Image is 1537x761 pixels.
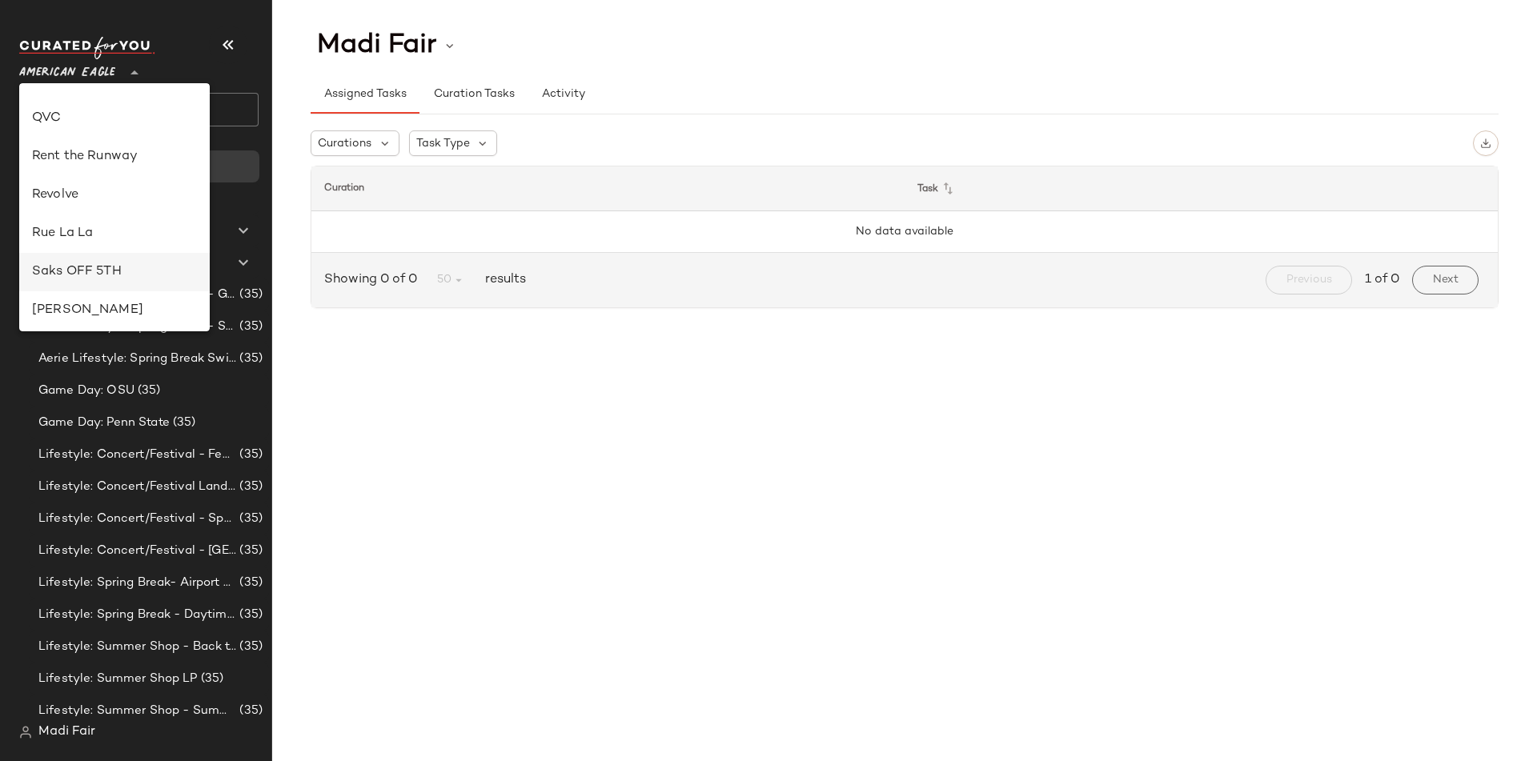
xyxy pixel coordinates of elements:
span: Activity [541,88,585,101]
span: Game Day: Penn State [38,414,170,432]
span: Lifestyle: Concert/Festival Landing Page [38,478,236,496]
span: (35) [236,510,263,528]
td: No data available [311,211,1498,253]
span: (35) [236,478,263,496]
span: (35) [236,318,263,336]
div: [PERSON_NAME] [32,301,197,320]
img: cfy_white_logo.C9jOOHJF.svg [19,37,155,59]
span: results [479,270,526,290]
th: Curation [311,166,905,211]
span: Task Type [416,135,470,152]
span: Lifestyle: Concert/Festival - Femme [38,446,236,464]
span: (35) [236,702,263,720]
div: Saks OFF 5TH [32,262,197,282]
img: svg%3e [1480,138,1491,149]
span: (35) [236,446,263,464]
span: Lifestyle: Summer Shop - Back to School Essentials [38,638,236,656]
span: Curation Tasks [432,88,514,101]
span: Madi Fair [317,30,436,61]
span: Lifestyle: Summer Shop - Summer Abroad [38,702,236,720]
span: Next [1432,274,1459,286]
span: Madi Fair [38,723,95,742]
span: (35) [236,286,263,304]
span: Lifestyle: Spring Break - Daytime Casual [38,606,236,624]
span: Assigned Tasks [323,88,407,101]
div: undefined-list [19,83,210,331]
span: American Eagle [19,54,115,83]
button: Next [1412,266,1479,294]
span: (35) [236,542,263,560]
span: Curations [318,135,371,152]
span: (35) [134,382,161,400]
img: svg%3e [19,726,32,739]
span: (35) [236,574,263,592]
span: (35) [236,350,263,368]
div: Rue La La [32,224,197,243]
span: Showing 0 of 0 [324,270,423,290]
span: Lifestyle: Spring Break- Airport Style [38,574,236,592]
th: Task [905,166,1498,211]
span: 1 of 0 [1365,270,1399,290]
span: Lifestyle: Concert/Festival - Sporty [38,510,236,528]
span: Game Day: OSU [38,382,134,400]
span: Lifestyle: Concert/Festival - [GEOGRAPHIC_DATA] [38,542,236,560]
div: Revolve [32,186,197,205]
span: (35) [198,670,224,688]
span: Lifestyle: Summer Shop LP [38,670,198,688]
div: Rent the Runway [32,147,197,166]
div: QVC [32,109,197,128]
span: Aerie Lifestyle: Spring Break Swimsuits Landing Page [38,350,236,368]
span: (35) [236,606,263,624]
span: (35) [236,638,263,656]
span: (35) [170,414,196,432]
